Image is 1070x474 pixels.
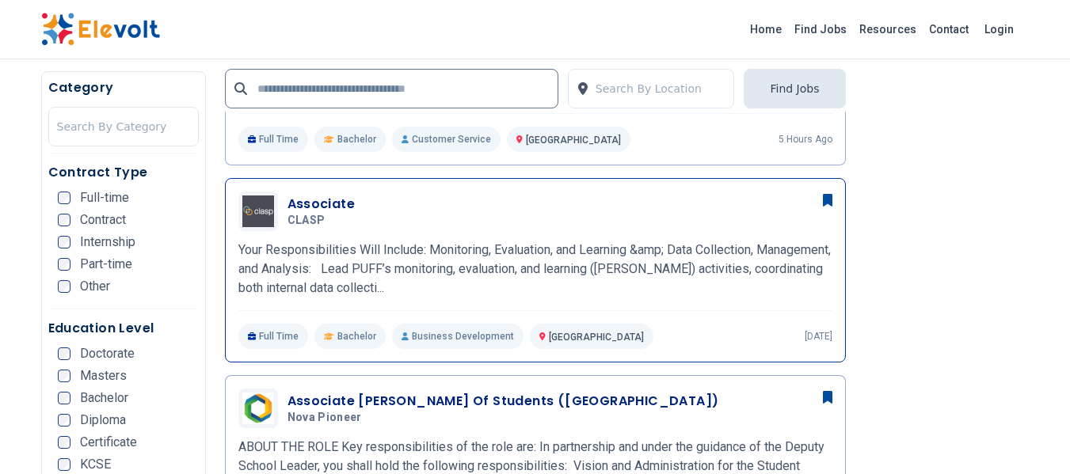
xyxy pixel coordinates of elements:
button: Find Jobs [744,69,845,108]
iframe: Chat Widget [991,398,1070,474]
p: 5 hours ago [779,133,832,146]
span: [GEOGRAPHIC_DATA] [549,332,644,343]
h5: Category [48,78,199,97]
span: Masters [80,370,127,382]
img: Elevolt [41,13,160,46]
input: Part-time [58,258,70,271]
a: Home [744,17,788,42]
input: Other [58,280,70,293]
span: Doctorate [80,347,135,360]
p: [DATE] [805,330,832,343]
a: Resources [853,17,923,42]
span: KCSE [80,458,111,471]
span: Nova Pioneer [287,411,362,425]
span: Diploma [80,414,126,427]
h3: Associate [PERSON_NAME] Of Students ([GEOGRAPHIC_DATA]) [287,392,719,411]
p: Full Time [238,324,309,349]
h5: Education Level [48,319,199,338]
span: Bachelor [80,392,128,404]
a: Find Jobs [788,17,853,42]
h3: Associate [287,195,356,214]
a: Login [975,13,1023,45]
input: Bachelor [58,392,70,404]
p: Business Development [392,324,524,349]
p: Your Responsibilities Will Include: Monitoring, Evaluation, and Learning &amp; Data Collection, M... [238,241,832,298]
input: Doctorate [58,347,70,360]
input: Contract [58,214,70,226]
span: Certificate [80,436,137,449]
img: CLASP [242,195,274,227]
span: [GEOGRAPHIC_DATA] [526,135,621,146]
input: Internship [58,236,70,248]
span: Part-time [80,258,132,271]
p: Customer Service [392,127,501,152]
span: Other [80,280,110,293]
input: KCSE [58,458,70,471]
a: Contact [923,17,975,42]
input: Diploma [58,414,70,427]
input: Full-time [58,191,70,204]
span: Full-time [80,191,129,204]
a: CLASPAssociateCLASPYour Responsibilities Will Include: Monitoring, Evaluation, and Learning &amp;... [238,191,832,349]
span: Contract [80,214,126,226]
span: CLASP [287,214,326,228]
h5: Contract Type [48,163,199,182]
span: Internship [80,236,135,248]
span: Bachelor [337,330,376,343]
p: Full Time [238,127,309,152]
span: Bachelor [337,133,376,146]
input: Masters [58,370,70,382]
input: Certificate [58,436,70,449]
img: Nova Pioneer [242,392,274,424]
